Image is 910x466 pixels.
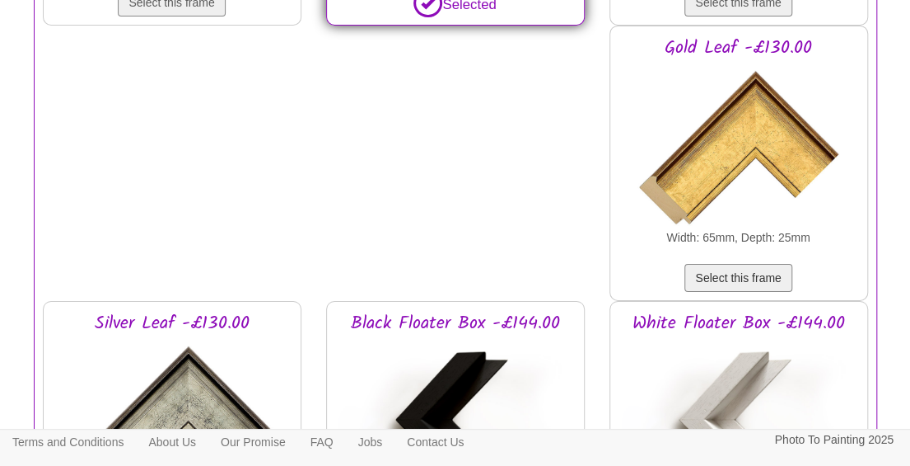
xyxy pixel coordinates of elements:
[335,314,576,334] h3: Black Floater Box -
[753,34,812,63] span: £130.00
[618,228,859,248] p: Width: 65mm, Depth: 25mm
[190,309,250,338] span: £130.00
[346,430,395,454] a: Jobs
[774,430,894,450] p: Photo To Painting 2025
[136,430,208,454] a: About Us
[501,309,560,338] span: £144.00
[684,264,791,292] button: Select this frame
[394,430,476,454] a: Contact Us
[623,63,854,228] img: Gold Leaf
[618,314,859,334] h3: White Floater Box -
[208,430,298,454] a: Our Promise
[298,430,346,454] a: FAQ
[52,314,292,334] h3: Silver Leaf -
[786,309,845,338] span: £144.00
[618,39,859,59] h3: Gold Leaf -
